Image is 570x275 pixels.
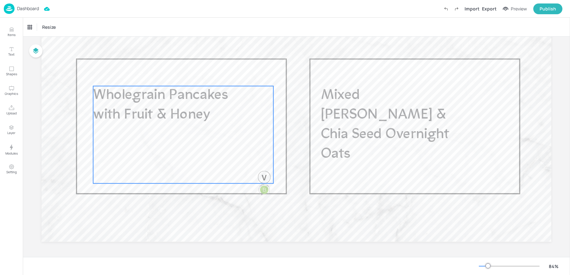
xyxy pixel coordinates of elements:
[499,4,531,14] button: Preview
[465,5,479,12] div: Import
[4,3,15,14] img: logo-86c26b7e.jpg
[540,5,556,12] div: Publish
[482,5,497,12] div: Export
[41,24,57,30] span: Resize
[546,263,561,270] div: 84 %
[451,3,462,14] label: Redo (Ctrl + Y)
[533,3,562,14] button: Publish
[17,6,39,11] p: Dashboard
[511,5,527,12] div: Preview
[440,3,451,14] label: Undo (Ctrl + Z)
[321,89,449,161] span: Mixed [PERSON_NAME] & Chia Seed Overnight Oats
[93,89,228,122] span: Wholegrain Pancakes with Fruit & Honey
